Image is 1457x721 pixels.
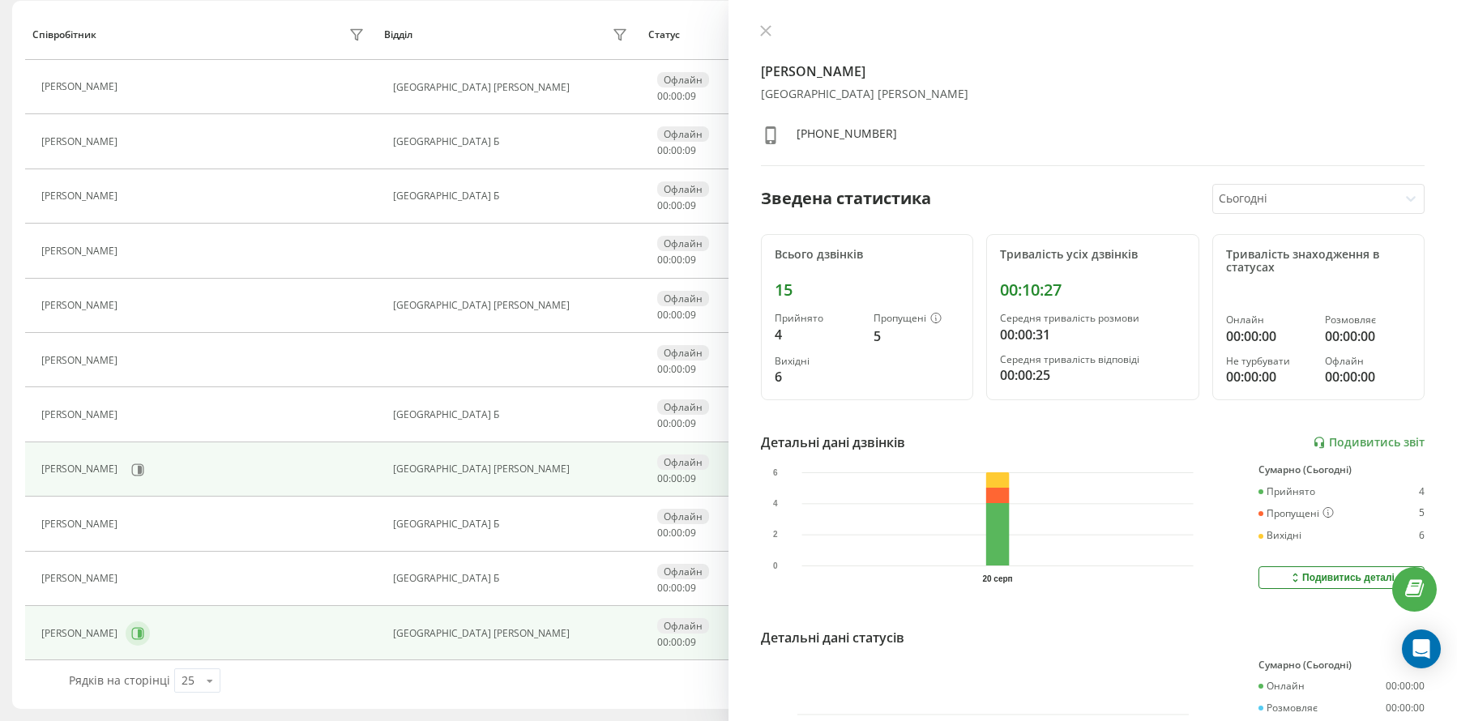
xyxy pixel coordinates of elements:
div: Подивитись деталі [1288,571,1395,584]
div: Не турбувати [1226,356,1312,367]
text: 0 [773,561,778,570]
div: 00:00:00 [1226,326,1312,346]
div: : : [657,254,696,266]
div: Статус [648,29,680,41]
span: 09 [685,471,696,485]
div: Пропущені [1258,507,1334,520]
span: 00 [657,635,669,649]
div: Середня тривалість відповіді [1000,354,1185,365]
span: 09 [685,416,696,430]
span: 09 [685,198,696,212]
div: [GEOGRAPHIC_DATA] Б [393,136,632,147]
div: Середня тривалість розмови [1000,313,1185,324]
span: 00 [657,253,669,267]
span: 00 [671,416,682,430]
div: [GEOGRAPHIC_DATA] Б [393,518,632,530]
text: 20 серп [982,574,1012,583]
span: 09 [685,581,696,595]
div: Офлайн [657,291,709,306]
span: 00 [657,416,669,430]
div: 5 [874,326,959,346]
div: : : [657,309,696,321]
div: [PERSON_NAME] [41,463,122,475]
span: 00 [671,198,682,212]
div: [GEOGRAPHIC_DATA] [PERSON_NAME] [393,628,632,639]
div: 25 [182,672,194,689]
div: 4 [775,325,861,344]
div: [PERSON_NAME] [41,300,122,311]
div: [PERSON_NAME] [41,81,122,92]
span: 00 [671,89,682,103]
div: Співробітник [32,29,96,41]
div: 4 [1419,486,1425,497]
div: Детальні дані дзвінків [761,433,905,452]
div: [GEOGRAPHIC_DATA] Б [393,409,632,420]
div: Зведена статистика [761,186,931,211]
div: [PHONE_NUMBER] [797,126,897,149]
span: 09 [685,526,696,540]
a: Подивитись звіт [1313,436,1425,450]
h4: [PERSON_NAME] [761,62,1425,81]
div: [GEOGRAPHIC_DATA] Б [393,573,632,584]
div: Офлайн [657,564,709,579]
div: Open Intercom Messenger [1402,629,1441,668]
span: 00 [671,635,682,649]
div: 6 [775,367,861,386]
div: : : [657,473,696,484]
span: 00 [671,308,682,322]
div: Офлайн [657,345,709,360]
div: 00:00:00 [1386,680,1425,692]
div: : : [657,364,696,375]
div: Офлайн [657,454,709,470]
div: Всього дзвінків [775,248,959,262]
span: 00 [657,362,669,376]
div: : : [657,582,696,594]
div: : : [657,418,696,429]
div: Офлайн [657,399,709,415]
div: [PERSON_NAME] [41,245,122,257]
div: Офлайн [657,72,709,87]
span: Рядків на сторінці [69,672,170,688]
div: : : [657,200,696,211]
div: Тривалість знаходження в статусах [1226,248,1411,275]
span: 09 [685,253,696,267]
div: 00:00:25 [1000,365,1185,385]
div: [PERSON_NAME] [41,190,122,202]
span: 00 [657,526,669,540]
div: Вихідні [1258,530,1301,541]
div: 15 [775,280,959,300]
div: 6 [1419,530,1425,541]
span: 00 [671,253,682,267]
div: [PERSON_NAME] [41,409,122,420]
span: 00 [657,89,669,103]
span: 00 [657,143,669,157]
span: 00 [671,143,682,157]
div: 00:00:00 [1386,702,1425,714]
span: 00 [657,471,669,485]
div: Сумарно (Сьогодні) [1258,659,1425,671]
span: 00 [671,471,682,485]
div: Офлайн [657,126,709,142]
div: Офлайн [657,181,709,197]
div: Сумарно (Сьогодні) [1258,464,1425,476]
div: Онлайн [1226,314,1312,326]
div: 00:00:00 [1325,326,1411,346]
div: Вихідні [775,356,861,367]
div: Онлайн [1258,680,1305,692]
div: [PERSON_NAME] [41,136,122,147]
div: 00:00:00 [1325,367,1411,386]
div: Детальні дані статусів [761,628,904,647]
div: Пропущені [874,313,959,326]
div: Офлайн [657,236,709,251]
div: [GEOGRAPHIC_DATA] [PERSON_NAME] [393,82,632,93]
div: [GEOGRAPHIC_DATA] Б [393,190,632,202]
div: [GEOGRAPHIC_DATA] [PERSON_NAME] [393,300,632,311]
span: 00 [657,581,669,595]
text: 6 [773,468,778,477]
span: 00 [671,526,682,540]
div: Офлайн [657,509,709,524]
span: 09 [685,89,696,103]
div: [GEOGRAPHIC_DATA] [PERSON_NAME] [393,463,632,475]
span: 00 [671,581,682,595]
span: 00 [657,308,669,322]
